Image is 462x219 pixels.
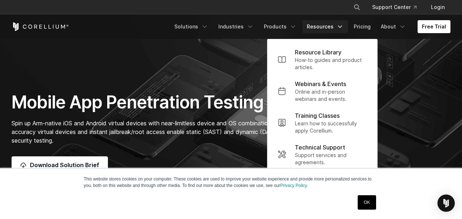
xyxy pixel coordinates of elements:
[295,143,345,152] p: Technical Support
[272,107,373,139] a: Training Classes Learn how to successfully apply Corellium.
[12,156,108,174] a: Download Solution Brief
[12,91,299,113] h1: Mobile App Penetration Testing
[214,20,258,33] a: Industries
[358,195,376,210] a: OK
[12,22,69,31] a: Corellium Home
[350,1,363,14] button: Search
[437,195,455,212] div: Open Intercom Messenger
[30,161,99,169] span: Download Solution Brief
[272,75,373,107] a: Webinars & Events Online and in-person webinars and events.
[366,1,422,14] a: Support Center
[84,176,378,189] p: This website stores cookies on your computer. These cookies are used to improve your website expe...
[376,20,410,33] a: About
[425,1,450,14] a: Login
[302,20,348,33] a: Resources
[260,20,301,33] a: Products
[295,120,367,134] p: Learn how to successfully apply Corellium.
[295,88,367,103] p: Online and in-person webinars and events.
[295,57,367,71] p: How-to guides and product articles.
[12,120,292,144] span: Spin up Arm-native iOS and Android virtual devices with near-limitless device and OS combinations...
[295,152,367,166] p: Support services and agreements.
[280,183,308,188] a: Privacy Policy.
[170,20,450,33] div: Navigation Menu
[418,20,450,33] a: Free Trial
[295,80,346,88] p: Webinars & Events
[295,48,341,57] p: Resource Library
[272,44,373,75] a: Resource Library How-to guides and product articles.
[349,20,375,33] a: Pricing
[345,1,450,14] div: Navigation Menu
[170,20,213,33] a: Solutions
[295,111,340,120] p: Training Classes
[272,139,373,170] a: Technical Support Support services and agreements.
